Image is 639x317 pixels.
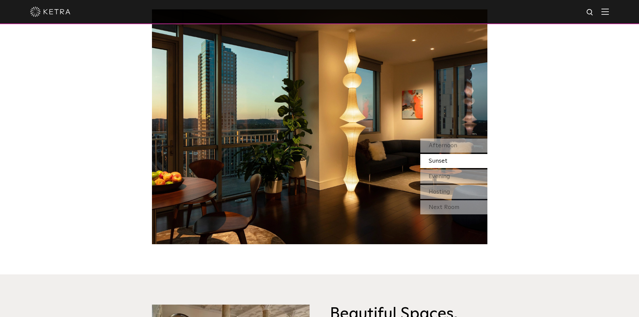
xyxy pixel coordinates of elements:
[429,143,457,149] span: Afternoon
[30,7,70,17] img: ketra-logo-2019-white
[586,8,594,17] img: search icon
[420,200,487,214] div: Next Room
[601,8,609,15] img: Hamburger%20Nav.svg
[429,189,450,195] span: Hosting
[429,158,447,164] span: Sunset
[152,9,487,244] img: SS_HBD_LivingRoom_Desktop_02
[429,173,450,179] span: Evening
